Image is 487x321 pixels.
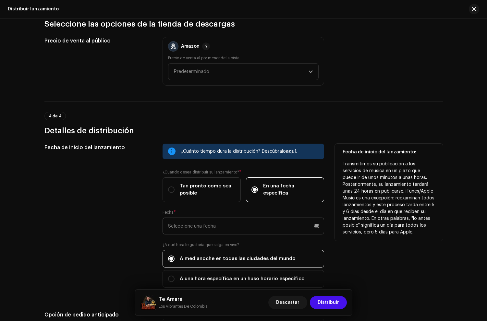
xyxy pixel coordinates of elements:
[44,144,152,151] h5: Fecha de inicio del lanzamiento
[163,218,324,234] input: Seleccione una fecha
[44,37,152,45] h5: Precio de venta al público
[168,55,239,61] label: Precio de venta al por menor de la pista
[163,170,324,175] label: ¿Cuándo desea distribuir su lanzamiento?
[49,114,62,118] span: 4 de 4
[181,44,200,49] div: Amazon
[276,296,299,309] span: Descartar
[44,311,152,319] h5: Opción de pedido anticipado
[268,296,307,309] button: Descartar
[159,303,208,310] small: Te Amaré
[263,183,319,197] span: En una fecha específica
[181,148,319,155] div: ¿Cuánto tiempo dura la distribución? Descúbralo .
[286,149,296,154] span: aquí
[180,183,235,197] span: Tan pronto como sea posible
[309,64,313,80] div: dropdown trigger
[44,125,443,136] h3: Detalles de distribución
[174,64,309,80] span: Predeterminado
[318,296,339,309] span: Distribuir
[180,255,296,262] span: A medianoche en todas las ciudades del mundo
[174,69,209,74] span: Predeterminado
[163,210,176,215] label: Fecha
[343,161,435,236] p: Transmitimos su publicación a los servicios de música en un plazo que puede ir de unos minutos a ...
[310,296,347,309] button: Distribuir
[44,19,443,29] h3: Seleccione las opciones de la tienda de descargas
[8,6,59,12] div: Distribuir lanzamiento
[343,149,435,156] p: Fecha de inicio del lanzamiento:
[140,295,156,310] img: bed2581c-6a37-4885-a200-398efc1ac15d
[163,242,324,247] label: ¿A qué hora le gustaría que salga en vivo?
[159,295,208,303] h5: Te Amaré
[180,275,305,282] span: A una hora específica en un huso horario específico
